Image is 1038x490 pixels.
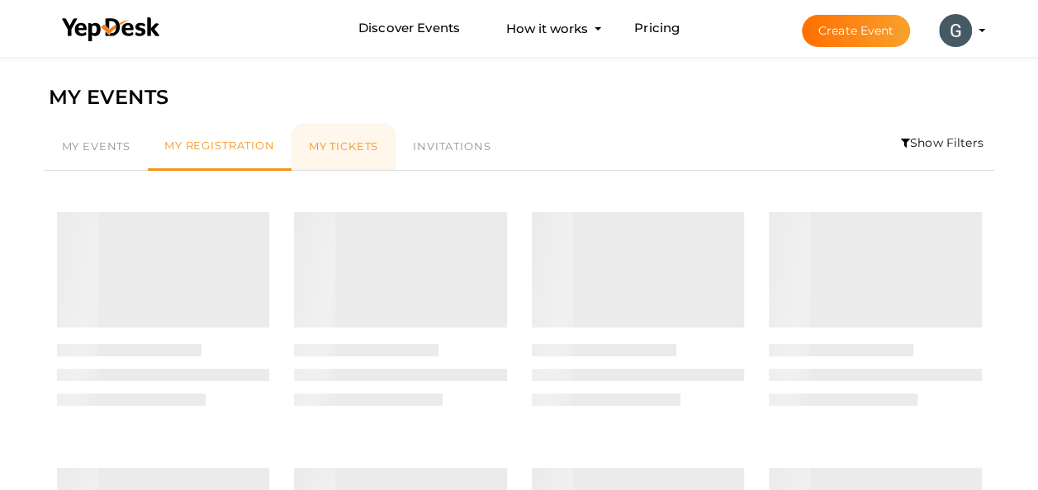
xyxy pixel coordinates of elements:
span: Invitations [413,139,491,153]
a: Pricing [634,13,680,44]
a: Invitations [396,124,508,170]
a: Discover Events [358,13,460,44]
img: ACg8ocLNMWU3FhB9H21zX6X1KPH8XtPaHUowRCIeIEXEq7Ga7Ck1EQ=s100 [939,14,972,47]
button: Create Event [802,15,911,47]
span: My Events [62,139,131,153]
button: How it works [501,13,593,44]
a: My Registration [148,124,291,171]
span: My Registration [164,139,275,152]
div: MY EVENTS [49,82,990,113]
a: My Events [45,124,149,170]
li: Show Filters [890,124,994,162]
span: My Tickets [309,139,378,153]
a: My Tickets [291,124,396,170]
